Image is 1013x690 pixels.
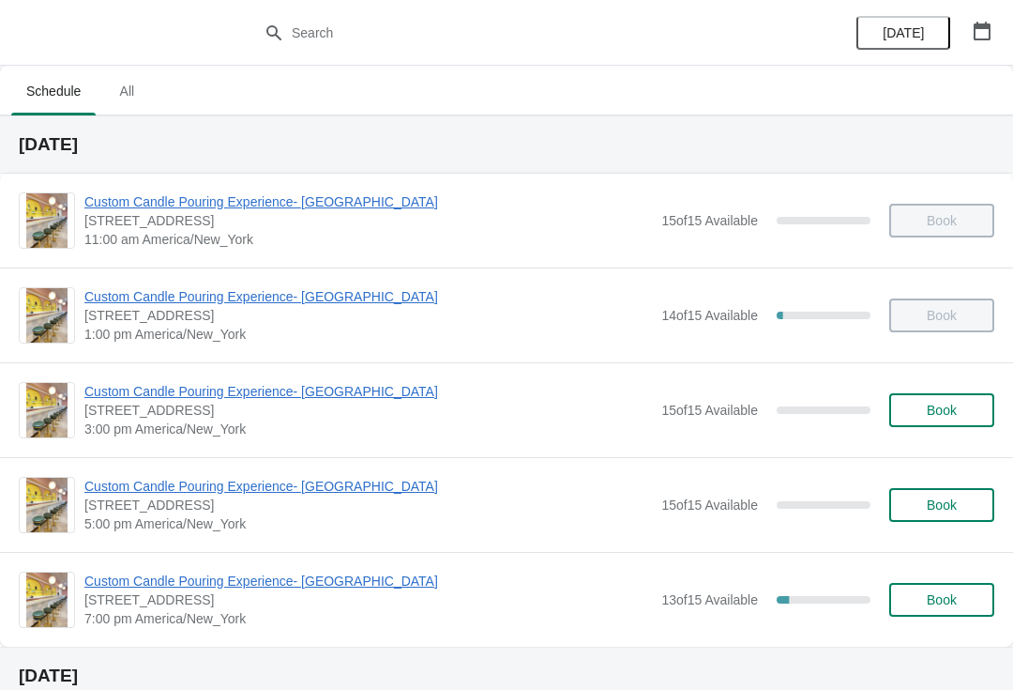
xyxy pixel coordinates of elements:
[84,590,652,609] span: [STREET_ADDRESS]
[84,287,652,306] span: Custom Candle Pouring Experience- [GEOGRAPHIC_DATA]
[26,193,68,248] img: Custom Candle Pouring Experience- Delray Beach | 415 East Atlantic Avenue, Delray Beach, FL, USA ...
[103,74,150,108] span: All
[84,230,652,249] span: 11:00 am America/New_York
[19,667,994,685] h2: [DATE]
[84,211,652,230] span: [STREET_ADDRESS]
[19,135,994,154] h2: [DATE]
[661,592,758,607] span: 13 of 15 Available
[84,572,652,590] span: Custom Candle Pouring Experience- [GEOGRAPHIC_DATA]
[26,573,68,627] img: Custom Candle Pouring Experience- Delray Beach | 415 East Atlantic Avenue, Delray Beach, FL, USA ...
[84,306,652,325] span: [STREET_ADDRESS]
[661,308,758,323] span: 14 of 15 Available
[84,496,652,514] span: [STREET_ADDRESS]
[661,403,758,418] span: 15 of 15 Available
[883,25,924,40] span: [DATE]
[11,74,96,108] span: Schedule
[84,192,652,211] span: Custom Candle Pouring Experience- [GEOGRAPHIC_DATA]
[84,401,652,420] span: [STREET_ADDRESS]
[26,478,68,532] img: Custom Candle Pouring Experience- Delray Beach | 415 East Atlantic Avenue, Delray Beach, FL, USA ...
[26,383,68,437] img: Custom Candle Pouring Experience- Delray Beach | 415 East Atlantic Avenue, Delray Beach, FL, USA ...
[927,498,957,513] span: Book
[84,420,652,438] span: 3:00 pm America/New_York
[889,583,994,617] button: Book
[661,213,758,228] span: 15 of 15 Available
[927,403,957,418] span: Book
[26,288,68,343] img: Custom Candle Pouring Experience- Delray Beach | 415 East Atlantic Avenue, Delray Beach, FL, USA ...
[84,514,652,533] span: 5:00 pm America/New_York
[927,592,957,607] span: Book
[84,382,652,401] span: Custom Candle Pouring Experience- [GEOGRAPHIC_DATA]
[84,609,652,628] span: 7:00 pm America/New_York
[889,488,994,522] button: Book
[291,16,760,50] input: Search
[856,16,950,50] button: [DATE]
[661,498,758,513] span: 15 of 15 Available
[84,325,652,344] span: 1:00 pm America/New_York
[889,393,994,427] button: Book
[84,477,652,496] span: Custom Candle Pouring Experience- [GEOGRAPHIC_DATA]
